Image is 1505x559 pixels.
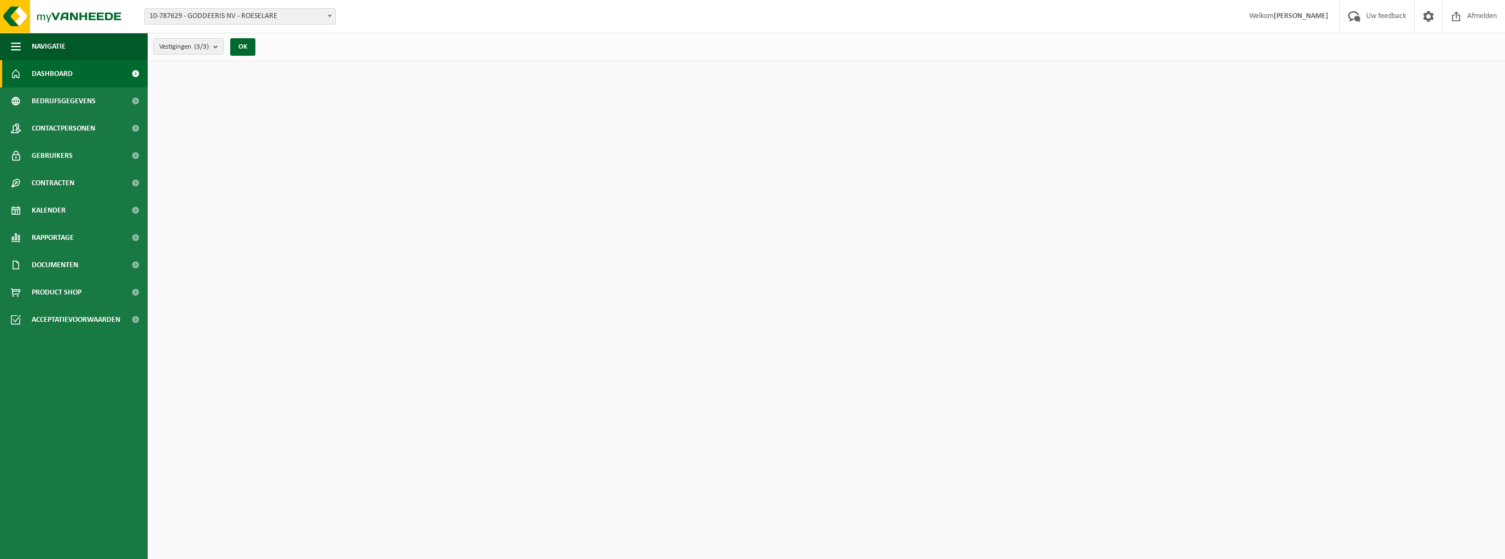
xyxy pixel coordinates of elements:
span: Documenten [32,251,78,279]
span: 10-787629 - GODDEERIS NV - ROESELARE [145,9,335,24]
strong: [PERSON_NAME] [1274,12,1328,20]
span: Navigatie [32,33,66,60]
span: Contactpersonen [32,115,95,142]
span: Bedrijfsgegevens [32,87,96,115]
span: Gebruikers [32,142,73,169]
count: (3/3) [194,43,209,50]
button: Vestigingen(3/3) [153,38,224,55]
span: Contracten [32,169,74,197]
span: Acceptatievoorwaarden [32,306,120,333]
span: 10-787629 - GODDEERIS NV - ROESELARE [144,8,336,25]
button: OK [230,38,255,56]
span: Vestigingen [159,39,209,55]
span: Kalender [32,197,66,224]
span: Dashboard [32,60,73,87]
span: Product Shop [32,279,81,306]
span: Rapportage [32,224,74,251]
